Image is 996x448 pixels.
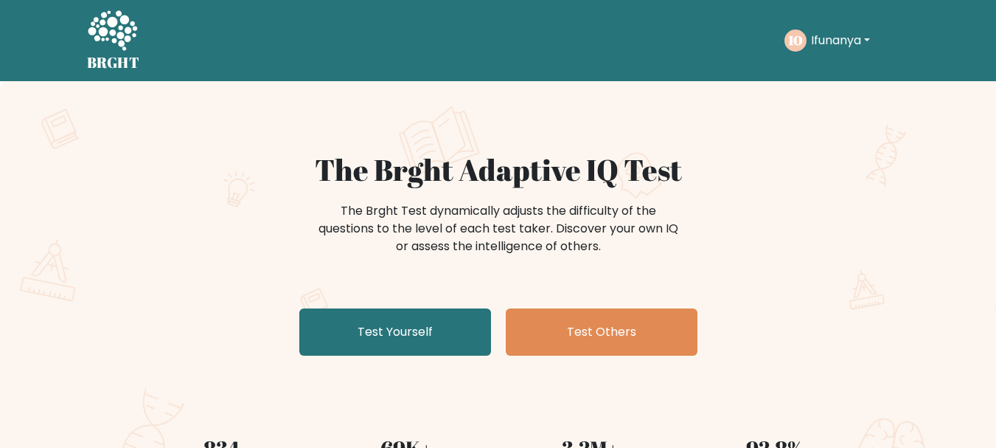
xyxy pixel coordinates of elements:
[87,54,140,72] h5: BRGHT
[87,6,140,75] a: BRGHT
[807,31,874,50] button: Ifunanya
[299,309,491,356] a: Test Yourself
[314,202,683,255] div: The Brght Test dynamically adjusts the difficulty of the questions to the level of each test take...
[506,309,697,356] a: Test Others
[788,32,802,49] text: IO
[139,152,858,187] h1: The Brght Adaptive IQ Test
